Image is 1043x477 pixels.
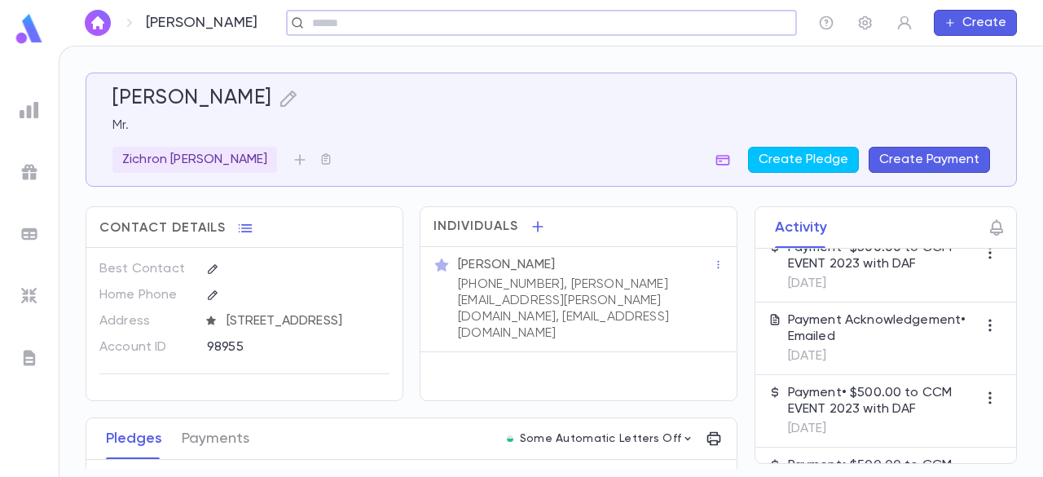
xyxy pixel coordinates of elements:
p: Payment • $500.00 to CCM EVENT 2023 with DAF [788,385,977,417]
p: Account ID [99,334,193,360]
p: [PERSON_NAME] [458,257,555,273]
button: Create Pledge [748,147,859,173]
img: campaigns_grey.99e729a5f7ee94e3726e6486bddda8f1.svg [20,162,39,182]
img: home_white.a664292cf8c1dea59945f0da9f25487c.svg [88,16,108,29]
p: Address [99,308,193,334]
span: Contact Details [99,220,226,236]
p: [DATE] [788,421,977,437]
p: Payment • $500.00 to CCM EVENT 2023 with DAF [788,240,977,272]
button: Create [934,10,1017,36]
img: batches_grey.339ca447c9d9533ef1741baa751efc33.svg [20,224,39,244]
span: Individuals [433,219,518,235]
p: Some Automatic Letters Off [520,432,681,445]
button: Some Automatic Letters Off [500,427,701,450]
p: [DATE] [788,276,977,292]
p: Mr. [112,117,990,134]
p: [DATE] [788,348,977,364]
p: [PERSON_NAME] [146,14,257,32]
p: Zichron [PERSON_NAME] [122,152,267,168]
img: reports_grey.c525e4749d1bce6a11f5fe2a8de1b229.svg [20,100,39,120]
span: [STREET_ADDRESS] [220,313,391,329]
p: Best Contact [99,256,193,282]
p: Home Phone [99,282,193,308]
button: Pledges [106,418,162,459]
img: logo [13,13,46,45]
button: Activity [775,207,827,248]
button: Payments [182,418,249,459]
img: letters_grey.7941b92b52307dd3b8a917253454ce1c.svg [20,348,39,368]
img: imports_grey.530a8a0e642e233f2baf0ef88e8c9fcb.svg [20,286,39,306]
h5: [PERSON_NAME] [112,86,272,111]
div: 98955 [207,334,354,359]
p: [PHONE_NUMBER], [PERSON_NAME][EMAIL_ADDRESS][PERSON_NAME][DOMAIN_NAME], [EMAIL_ADDRESS][DOMAIN_NAME] [458,276,713,342]
button: Create Payment [869,147,990,173]
div: Zichron [PERSON_NAME] [112,147,277,173]
p: Payment Acknowledgement • Emailed [788,312,977,345]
